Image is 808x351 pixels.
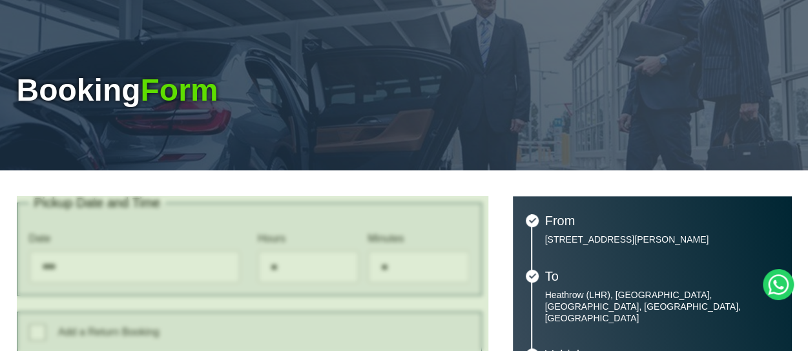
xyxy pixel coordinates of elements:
h3: From [545,214,779,227]
span: Form [140,73,218,107]
p: [STREET_ADDRESS][PERSON_NAME] [545,234,779,245]
h3: To [545,270,779,283]
h1: Booking [17,75,792,106]
p: Heathrow (LHR), [GEOGRAPHIC_DATA], [GEOGRAPHIC_DATA], [GEOGRAPHIC_DATA], [GEOGRAPHIC_DATA] [545,289,779,324]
